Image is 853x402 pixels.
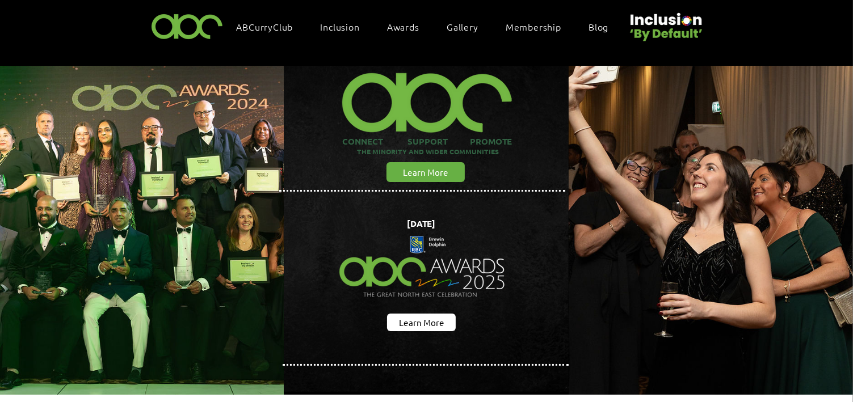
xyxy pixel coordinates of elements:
[447,20,478,33] span: Gallery
[626,3,704,43] img: Untitled design (22).png
[403,166,448,178] span: Learn More
[237,20,293,33] span: ABCurryClub
[342,136,512,147] span: CONNECT SUPPORT PROMOTE
[148,9,226,43] img: ABC-Logo-Blank-Background-01-01-2.png
[500,15,578,39] a: Membership
[399,316,444,328] span: Learn More
[336,58,518,136] img: ABC-Logo-Blank-Background-01-01-2_edited.png
[284,66,569,392] img: abc background hero black.png
[386,162,465,182] a: Learn More
[357,147,499,156] span: THE MINORITY AND WIDER COMMUNITIES
[506,20,561,33] span: Membership
[387,20,419,33] span: Awards
[231,15,310,39] a: ABCurryClub
[231,15,626,39] nav: Site
[441,15,495,39] a: Gallery
[387,314,456,331] a: Learn More
[329,215,516,319] img: Northern Insights Double Pager Apr 2025.png
[589,20,608,33] span: Blog
[583,15,625,39] a: Blog
[407,218,435,229] span: [DATE]
[381,15,436,39] div: Awards
[315,15,377,39] div: Inclusion
[321,20,360,33] span: Inclusion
